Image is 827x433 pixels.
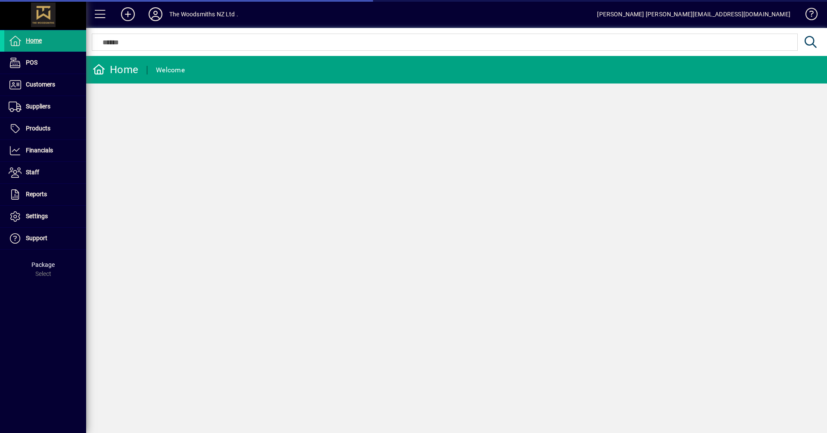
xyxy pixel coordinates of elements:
[26,125,50,132] span: Products
[26,59,37,66] span: POS
[26,81,55,88] span: Customers
[4,228,86,249] a: Support
[26,103,50,110] span: Suppliers
[597,7,790,21] div: [PERSON_NAME] [PERSON_NAME][EMAIL_ADDRESS][DOMAIN_NAME]
[26,235,47,241] span: Support
[4,96,86,118] a: Suppliers
[26,169,39,176] span: Staff
[4,74,86,96] a: Customers
[26,37,42,44] span: Home
[26,191,47,198] span: Reports
[93,63,138,77] div: Home
[169,7,238,21] div: The Woodsmiths NZ Ltd .
[4,206,86,227] a: Settings
[4,184,86,205] a: Reports
[114,6,142,22] button: Add
[26,213,48,220] span: Settings
[4,140,86,161] a: Financials
[4,162,86,183] a: Staff
[142,6,169,22] button: Profile
[4,52,86,74] a: POS
[799,2,816,30] a: Knowledge Base
[26,147,53,154] span: Financials
[156,63,185,77] div: Welcome
[31,261,55,268] span: Package
[4,118,86,139] a: Products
